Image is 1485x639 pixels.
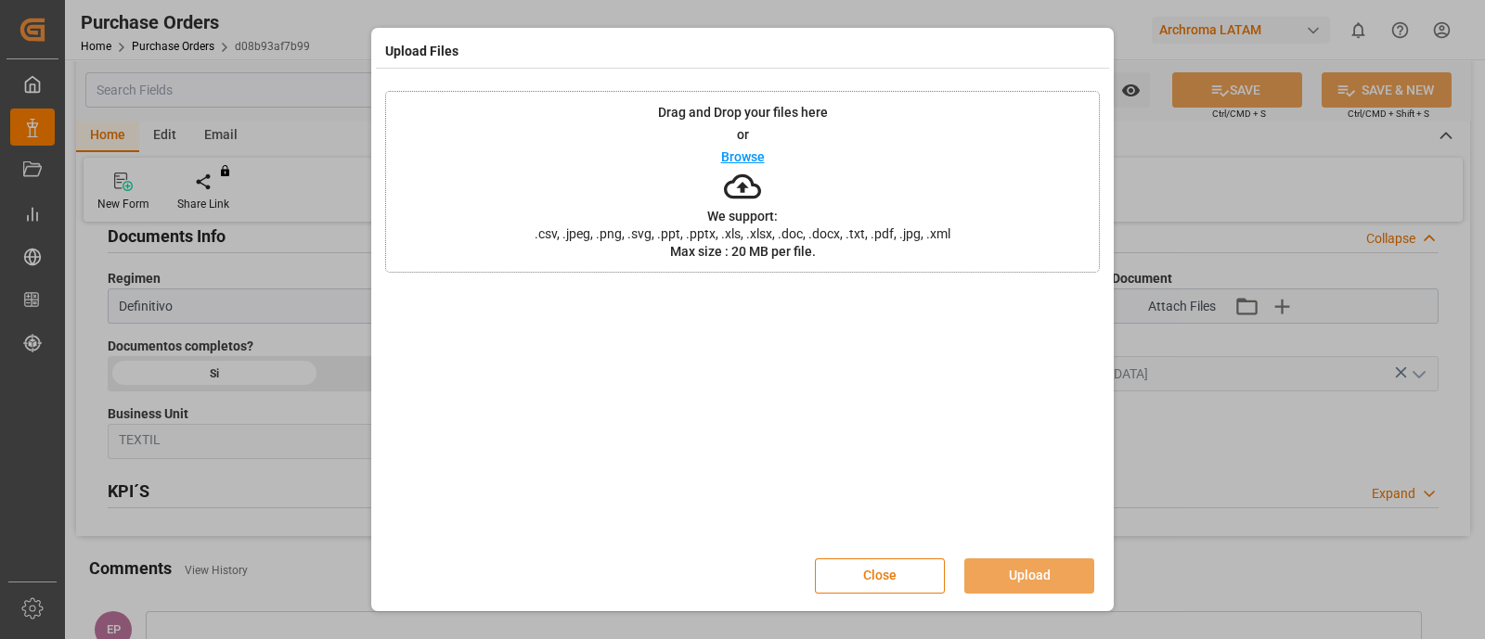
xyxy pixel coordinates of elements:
[523,227,962,240] span: .csv, .jpeg, .png, .svg, .ppt, .pptx, .xls, .xlsx, .doc, .docx, .txt, .pdf, .jpg, .xml
[737,128,749,141] p: or
[385,42,458,61] h4: Upload Files
[815,558,945,594] button: Close
[385,91,1100,273] div: Drag and Drop your files hereorBrowseWe support:.csv, .jpeg, .png, .svg, .ppt, .pptx, .xls, .xlsx...
[707,210,778,223] p: We support:
[964,558,1094,594] button: Upload
[658,106,828,119] p: Drag and Drop your files here
[670,245,816,258] p: Max size : 20 MB per file.
[721,150,765,163] p: Browse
